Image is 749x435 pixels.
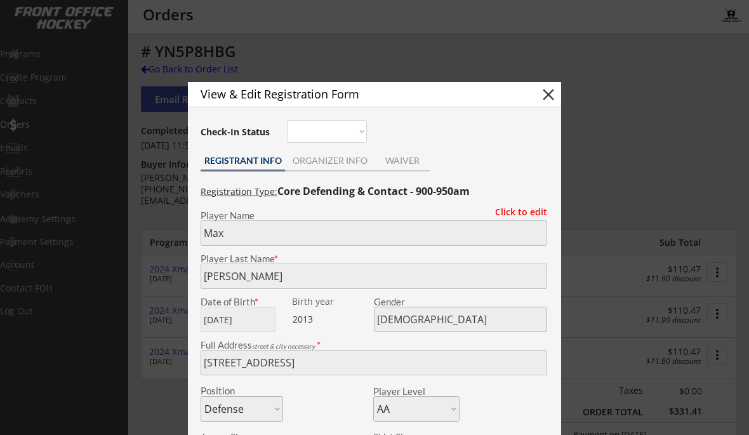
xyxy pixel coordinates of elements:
[201,156,285,165] div: REGISTRANT INFO
[201,185,277,197] u: Registration Type:
[374,156,430,165] div: WAIVER
[285,156,374,165] div: ORGANIZER INFO
[373,387,460,396] div: Player Level
[201,350,547,375] input: Street, City, Province/State
[201,128,272,137] div: Check-In Status
[277,184,470,198] strong: Core Defending & Contact - 900-950am
[201,254,547,264] div: Player Last Name
[201,386,266,396] div: Position
[201,88,517,100] div: View & Edit Registration Form
[292,297,371,307] div: We are transitioning the system to collect and store date of birth instead of just birth year to ...
[252,342,315,350] em: street & city necessary
[374,297,547,307] div: Gender
[201,297,283,307] div: Date of Birth
[293,313,372,326] div: 2013
[486,208,547,217] div: Click to edit
[201,340,547,350] div: Full Address
[201,211,547,220] div: Player Name
[539,85,558,104] button: close
[292,297,371,306] div: Birth year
